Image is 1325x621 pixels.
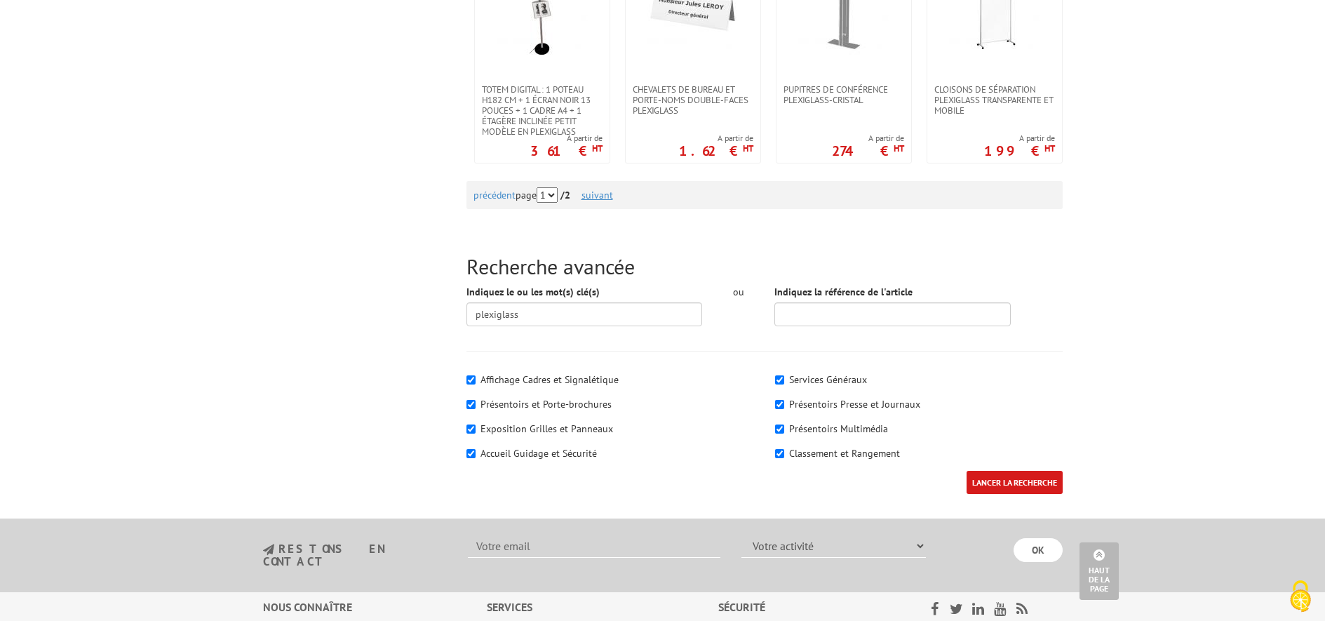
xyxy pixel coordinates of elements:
[789,447,900,460] label: Classement et Rangement
[743,142,753,154] sup: HT
[473,189,516,201] a: précédent
[263,543,448,568] h3: restons en contact
[789,422,888,435] label: Présentoirs Multimédia
[482,84,603,137] span: Totem digital : 1 poteau H182 cm + 1 écran noir 13 pouces + 1 cadre a4 + 1 étagère inclinée petit...
[1079,542,1119,600] a: Haut de la page
[1276,573,1325,621] button: Cookies (fenêtre modale)
[480,398,612,410] label: Présentoirs et Porte-brochures
[984,133,1055,144] span: A partir de
[894,142,904,154] sup: HT
[1044,142,1055,154] sup: HT
[679,133,753,144] span: A partir de
[775,375,784,385] input: Services Généraux
[789,398,920,410] label: Présentoirs Presse et Journaux
[775,449,784,458] input: Classement et Rangement
[530,147,603,155] p: 361 €
[581,189,613,201] a: suivant
[480,447,597,460] label: Accueil Guidage et Sécurité
[967,471,1063,494] input: LANCER LA RECHERCHE
[475,84,610,137] a: Totem digital : 1 poteau H182 cm + 1 écran noir 13 pouces + 1 cadre a4 + 1 étagère inclinée petit...
[679,147,753,155] p: 1.62 €
[468,534,720,558] input: Votre email
[480,373,619,386] label: Affichage Cadres et Signalétique
[783,84,904,105] span: Pupitres de conférence plexiglass-cristal
[927,84,1062,116] a: Cloisons de séparation Plexiglass transparente et mobile
[466,375,476,385] input: Affichage Cadres et Signalétique
[530,133,603,144] span: A partir de
[626,84,760,116] a: Chevalets de bureau et porte-noms double-faces plexiglass
[1014,538,1063,562] input: OK
[934,84,1055,116] span: Cloisons de séparation Plexiglass transparente et mobile
[775,400,784,409] input: Présentoirs Presse et Journaux
[263,599,487,615] div: Nous connaître
[466,425,476,434] input: Exposition Grilles et Panneaux
[487,599,719,615] div: Services
[723,285,753,299] div: ou
[1283,579,1318,614] img: Cookies (fenêtre modale)
[718,599,894,615] div: Sécurité
[466,449,476,458] input: Accueil Guidage et Sécurité
[592,142,603,154] sup: HT
[775,425,784,434] input: Présentoirs Multimédia
[774,285,913,299] label: Indiquez la référence de l'article
[560,189,579,201] strong: /
[832,147,904,155] p: 274 €
[466,255,1063,278] h2: Recherche avancée
[480,422,613,435] label: Exposition Grilles et Panneaux
[473,181,1056,209] div: page
[263,544,274,556] img: newsletter.jpg
[789,373,867,386] label: Services Généraux
[466,400,476,409] input: Présentoirs et Porte-brochures
[776,84,911,105] a: Pupitres de conférence plexiglass-cristal
[633,84,753,116] span: Chevalets de bureau et porte-noms double-faces plexiglass
[984,147,1055,155] p: 199 €
[565,189,570,201] span: 2
[466,285,600,299] label: Indiquez le ou les mot(s) clé(s)
[832,133,904,144] span: A partir de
